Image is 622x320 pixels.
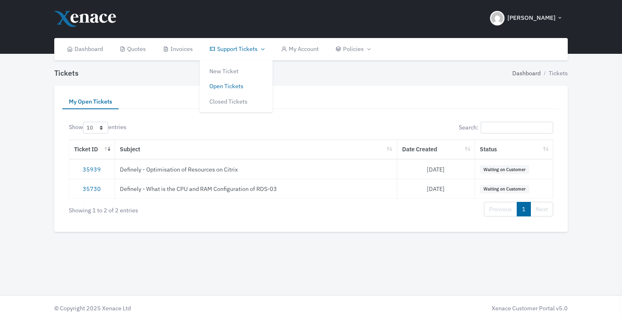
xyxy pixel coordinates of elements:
[490,11,505,25] img: Header Avatar
[69,97,112,105] span: My Open Tickets
[83,165,101,173] a: 35939
[69,201,267,215] div: Showing 1 to 2 of 2 entries
[480,165,529,174] span: Waiting on Customer
[397,179,475,198] td: [DATE]
[459,122,553,134] label: Search:
[485,4,568,32] button: [PERSON_NAME]
[50,304,311,313] div: © Copyright 2025 Xenace Ltd
[83,185,101,193] a: 35730
[115,140,397,159] th: Subject: activate to sort column ascending
[315,304,568,313] div: Xenace Customer Portal v5.0
[54,69,79,78] h4: Tickets
[69,122,126,134] label: Show entries
[397,140,475,159] th: Date Created: activate to sort column ascending
[507,13,556,23] span: [PERSON_NAME]
[69,140,115,159] th: Ticket ID: activate to sort column ascending
[83,122,108,134] select: Showentries
[200,78,273,94] a: Open Tickets
[475,140,553,159] th: Status: activate to sort column ascending
[58,38,111,60] a: Dashboard
[115,159,397,179] td: Definely - Optimisation of Resources on Citrix
[111,38,154,60] a: Quotes
[200,64,273,79] a: New Ticket
[512,69,541,78] a: Dashboard
[200,60,273,112] div: Support Tickets
[200,94,273,109] a: Closed Tickets
[481,122,553,134] input: Search:
[115,179,397,198] td: Definely - What is the CPU and RAM Configuration of RDS-03
[517,202,531,216] a: 1
[201,38,272,60] a: Support Tickets
[541,69,568,78] li: Tickets
[397,159,475,179] td: [DATE]
[480,185,529,194] span: Waiting on Customer
[273,38,327,60] a: My Account
[154,38,201,60] a: Invoices
[327,38,378,60] a: Policies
